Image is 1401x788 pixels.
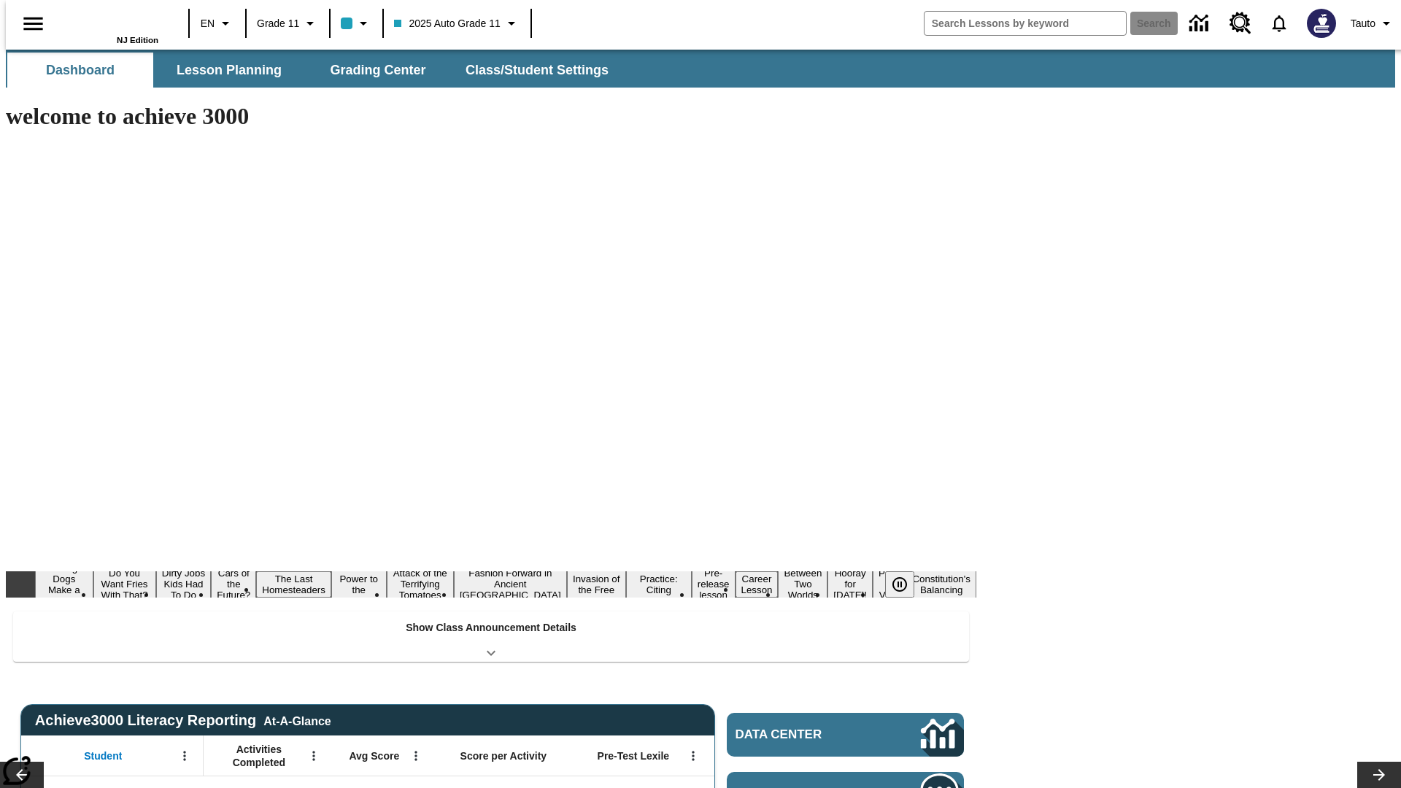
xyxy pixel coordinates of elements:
span: Activities Completed [211,743,307,769]
button: Open Menu [405,745,427,767]
span: Class/Student Settings [466,62,609,79]
button: Slide 11 Pre-release lesson [692,565,736,603]
h1: welcome to achieve 3000 [6,103,976,130]
div: At-A-Glance [263,712,331,728]
button: Slide 7 Attack of the Terrifying Tomatoes [387,565,454,603]
button: Lesson carousel, Next [1357,762,1401,788]
span: NJ Edition [117,36,158,45]
div: SubNavbar [6,53,622,88]
button: Grading Center [305,53,451,88]
span: Pre-Test Lexile [598,749,670,762]
button: Slide 1 Diving Dogs Make a Splash [35,560,93,609]
span: Achieve3000 Literacy Reporting [35,712,331,729]
button: Slide 8 Fashion Forward in Ancient Rome [454,565,567,603]
div: Home [63,5,158,45]
button: Slide 15 Point of View [873,565,906,603]
button: Class color is light blue. Change class color [335,10,378,36]
span: Score per Activity [460,749,547,762]
span: Grading Center [330,62,425,79]
button: Slide 13 Between Two Worlds [778,565,827,603]
a: Resource Center, Will open in new tab [1221,4,1260,43]
button: Class/Student Settings [454,53,620,88]
span: Student [84,749,122,762]
button: Grade: Grade 11, Select a grade [251,10,325,36]
span: Lesson Planning [177,62,282,79]
span: Avg Score [349,749,399,762]
img: Avatar [1307,9,1336,38]
a: Data Center [1181,4,1221,44]
p: Show Class Announcement Details [406,620,576,636]
input: search field [925,12,1126,35]
div: SubNavbar [6,50,1395,88]
button: Class: 2025 Auto Grade 11, Select your class [388,10,525,36]
a: Notifications [1260,4,1298,42]
div: Pause [885,571,929,598]
button: Open Menu [303,745,325,767]
button: Slide 16 The Constitution's Balancing Act [906,560,976,609]
button: Open side menu [12,2,55,45]
button: Slide 3 Dirty Jobs Kids Had To Do [156,565,212,603]
span: Tauto [1351,16,1375,31]
div: Show Class Announcement Details [13,611,969,662]
button: Select a new avatar [1298,4,1345,42]
span: Grade 11 [257,16,299,31]
button: Pause [885,571,914,598]
button: Language: EN, Select a language [194,10,241,36]
button: Slide 6 Solar Power to the People [331,560,387,609]
button: Slide 10 Mixed Practice: Citing Evidence [626,560,692,609]
button: Slide 12 Career Lesson [736,571,779,598]
button: Profile/Settings [1345,10,1401,36]
button: Open Menu [682,745,704,767]
a: Data Center [727,713,964,757]
button: Lesson Planning [156,53,302,88]
span: Dashboard [46,62,115,79]
button: Slide 2 Do You Want Fries With That? [93,565,156,603]
button: Open Menu [174,745,196,767]
button: Slide 5 The Last Homesteaders [256,571,331,598]
span: 2025 Auto Grade 11 [394,16,500,31]
button: Slide 4 Cars of the Future? [211,565,256,603]
a: Home [63,7,158,36]
span: EN [201,16,215,31]
button: Slide 14 Hooray for Constitution Day! [827,565,873,603]
button: Slide 9 The Invasion of the Free CD [567,560,626,609]
button: Dashboard [7,53,153,88]
span: Data Center [736,727,872,742]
